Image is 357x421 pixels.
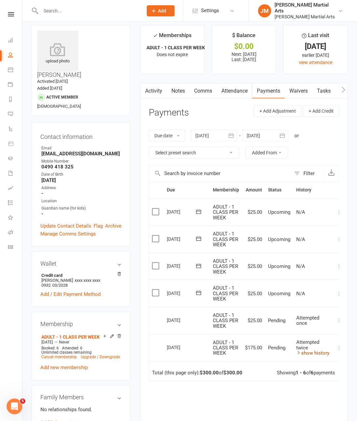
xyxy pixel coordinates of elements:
div: Location [41,198,122,204]
input: Search... [39,6,138,15]
div: Address [41,185,122,191]
span: Does not expire [157,52,188,57]
div: [DATE] [167,342,197,352]
i: ✓ [153,33,157,39]
div: $ Balance [233,31,256,43]
div: [DATE] [167,207,197,217]
a: Payments [8,78,23,93]
input: Search by invoice number [149,166,291,181]
span: Never [59,340,69,344]
span: 5 [20,399,25,404]
div: [DATE] [167,315,197,325]
span: Upcoming [268,209,290,215]
strong: $300.00 [223,370,242,376]
div: Memberships [153,31,191,43]
span: ADULT - 1 CLASS PER WEEK [213,285,238,302]
span: N/A [296,236,305,242]
time: Added [DATE] [37,86,62,91]
div: [DATE] [167,261,197,271]
a: view attendance [299,60,332,65]
div: — [40,340,122,345]
div: JM [258,4,271,17]
strong: - [41,211,122,217]
span: Active member [46,95,78,100]
a: Dashboard [8,33,23,48]
td: $25.00 [242,199,265,226]
strong: [EMAIL_ADDRESS][DOMAIN_NAME] [41,151,122,157]
a: show history [296,350,329,356]
div: Date of Birth [41,171,122,178]
span: ADULT - 1 CLASS PER WEEK [213,204,238,221]
span: Attended: 6 [62,346,82,350]
h3: Contact information [40,131,122,140]
th: Membership [210,182,242,198]
div: Last visit [302,31,329,43]
td: $25.00 [242,253,265,280]
span: Unlimited classes remaining [41,350,92,355]
a: Product Sales [8,137,23,152]
span: ADULT - 1 CLASS PER WEEK [213,340,238,356]
a: Flag [94,222,103,230]
th: History [293,182,332,198]
strong: 6 [311,370,314,376]
th: Due [164,182,210,198]
time: Activated [DATE] [37,79,68,84]
div: Email [41,145,122,151]
h3: Wallet [40,260,122,267]
span: Attempted twice [296,339,319,351]
a: Cancel membership [41,355,77,360]
span: Settings [201,3,219,18]
span: Pending [268,345,285,351]
a: Tasks [312,83,335,99]
td: $25.00 [242,307,265,334]
a: Payments [252,83,285,99]
strong: Credit card [41,273,118,278]
strong: 1 - 6 [296,370,306,376]
a: People [8,48,23,63]
a: Activity [141,83,167,99]
span: [DEMOGRAPHIC_DATA] [37,104,81,109]
iframe: Intercom live chat [7,399,22,414]
span: xxxx xxxx xxxx 0932 [41,278,100,288]
h3: [PERSON_NAME] [37,31,125,78]
a: Add / Edit Payment Method [40,290,100,298]
a: Reports [8,93,23,107]
span: Add [158,8,167,13]
p: Next: [DATE] Last: [DATE] [218,52,270,62]
strong: [DATE] [41,177,122,183]
a: What's New [8,211,23,226]
a: Update Contact Details [40,222,91,230]
a: Attendance [217,83,252,99]
a: Upgrade / Downgrade [81,355,120,360]
h3: Family Members [40,394,122,401]
button: + Add Credit [303,105,339,117]
a: Add new membership [40,365,88,371]
td: $175.00 [242,334,265,362]
th: Amount [242,182,265,198]
a: Calendar [8,63,23,78]
div: [DATE] [167,234,197,244]
div: earlier [DATE] [290,52,342,59]
a: Manage Comms Settings [40,230,96,238]
button: + Add Adjustment [254,105,301,117]
span: ADULT - 1 CLASS PER WEEK [213,231,238,248]
span: N/A [296,263,305,269]
div: Mobile Number [41,158,122,165]
span: N/A [296,209,305,215]
a: Comms [190,83,217,99]
a: Roll call kiosk mode [8,226,23,240]
td: $25.00 [242,280,265,307]
a: Archive [105,222,122,230]
div: or [294,132,299,140]
td: $25.00 [242,226,265,253]
span: Upcoming [268,236,290,242]
a: Notes [167,83,190,99]
strong: - [41,190,122,196]
button: Filter [291,166,324,181]
strong: ADULT - 1 CLASS PER WEEK [146,45,205,50]
span: Upcoming [268,291,290,297]
button: Due date [149,130,185,142]
div: [PERSON_NAME] Martial Arts [275,14,338,20]
div: Showing of payments [277,370,335,376]
span: Pending [268,318,285,323]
